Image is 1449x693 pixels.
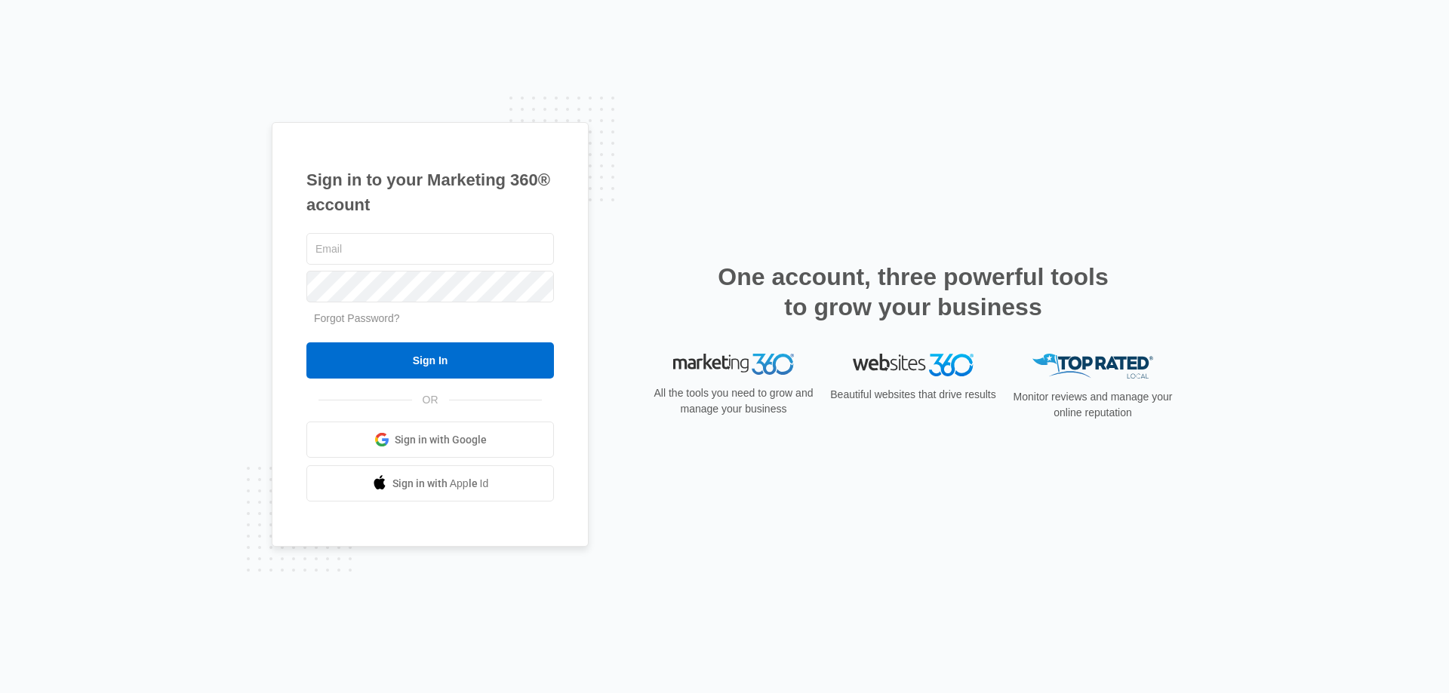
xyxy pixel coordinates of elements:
[853,354,974,376] img: Websites 360
[306,465,554,501] a: Sign in with Apple Id
[1008,389,1177,421] p: Monitor reviews and manage your online reputation
[649,385,818,417] p: All the tools you need to grow and manage your business
[392,476,489,492] span: Sign in with Apple Id
[829,387,998,403] p: Beautiful websites that drive results
[713,262,1113,322] h2: One account, three powerful tools to grow your business
[1032,354,1153,379] img: Top Rated Local
[306,422,554,458] a: Sign in with Google
[395,432,487,448] span: Sign in with Google
[306,233,554,265] input: Email
[306,342,554,379] input: Sign In
[673,354,794,375] img: Marketing 360
[306,167,554,217] h1: Sign in to your Marketing 360® account
[314,312,400,324] a: Forgot Password?
[412,392,449,408] span: OR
